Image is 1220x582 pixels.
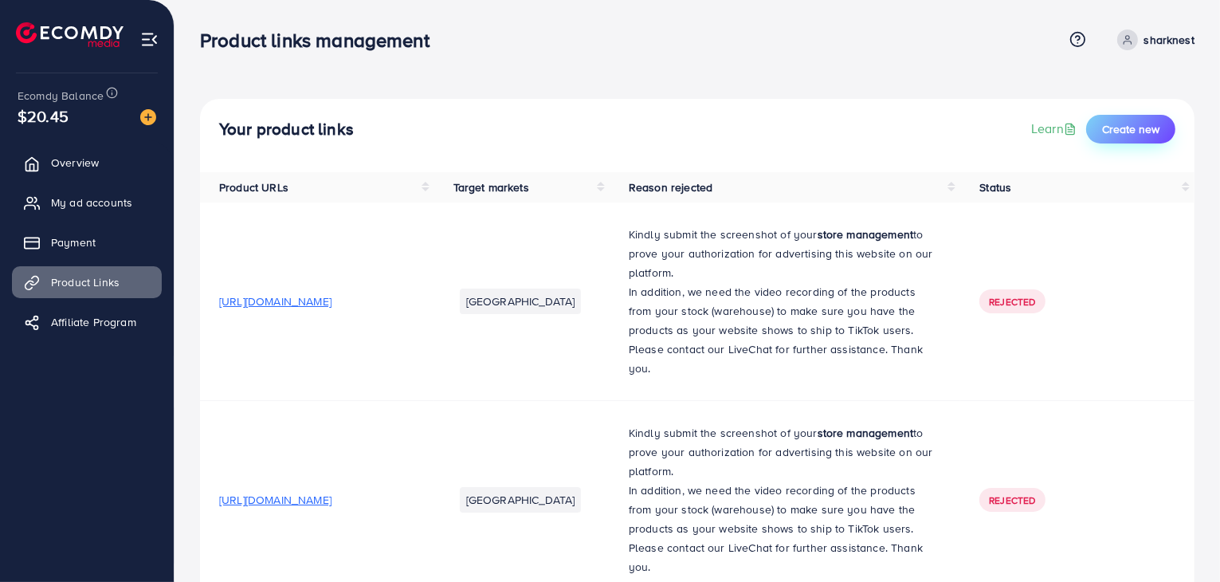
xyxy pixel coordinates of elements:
span: Payment [51,234,96,250]
li: [GEOGRAPHIC_DATA] [460,289,582,314]
span: Target markets [453,179,529,195]
strong: store management [818,226,914,242]
span: Rejected [989,494,1035,507]
h4: Your product links [219,120,354,140]
span: $20.45 [18,104,69,128]
iframe: Chat [1152,510,1208,570]
a: Payment [12,226,162,258]
span: Product Links [51,274,120,290]
a: Learn [1031,120,1080,138]
p: Kindly submit the screenshot of your to prove your authorization for advertising this website on ... [629,225,941,282]
span: Ecomdy Balance [18,88,104,104]
p: Kindly submit the screenshot of your to prove your authorization for advertising this website on ... [629,423,941,481]
a: sharknest [1111,29,1195,50]
img: menu [140,30,159,49]
h3: Product links management [200,29,442,52]
span: Affiliate Program [51,314,136,330]
p: Please contact our LiveChat for further assistance. Thank you. [629,340,941,378]
strong: store management [818,425,914,441]
span: Product URLs [219,179,288,195]
span: Reason rejected [629,179,712,195]
span: Create new [1102,121,1159,137]
img: image [140,109,156,125]
button: Create new [1086,115,1175,144]
p: In addition, we need the video recording of the products from your stock (warehouse) to make sure... [629,481,941,538]
p: sharknest [1144,30,1195,49]
p: Please contact our LiveChat for further assistance. Thank you. [629,538,941,576]
span: My ad accounts [51,195,132,210]
span: [URL][DOMAIN_NAME] [219,492,331,508]
span: [URL][DOMAIN_NAME] [219,293,331,309]
span: Overview [51,155,99,171]
a: Product Links [12,266,162,298]
a: My ad accounts [12,187,162,218]
span: Rejected [989,295,1035,309]
span: Status [979,179,1011,195]
a: Overview [12,147,162,179]
p: In addition, we need the video recording of the products from your stock (warehouse) to make sure... [629,282,941,340]
li: [GEOGRAPHIC_DATA] [460,487,582,513]
a: Affiliate Program [12,306,162,338]
img: logo [16,22,124,47]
